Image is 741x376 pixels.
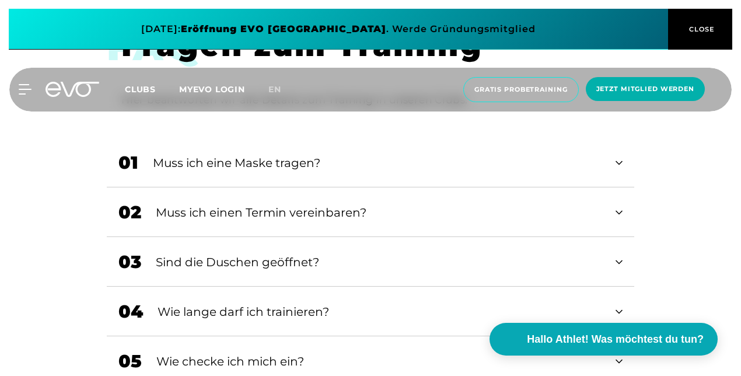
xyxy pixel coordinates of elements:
div: Wie lange darf ich trainieren? [158,303,601,321]
div: 04 [118,298,143,325]
div: 05 [118,348,142,374]
div: 01 [118,149,138,176]
span: Clubs [125,84,156,95]
div: Muss ich einen Termin vereinbaren? [156,204,601,221]
div: Sind die Duschen geöffnet? [156,253,601,271]
button: CLOSE [668,9,732,50]
span: en [268,84,281,95]
span: Hallo Athlet! Was möchtest du tun? [527,332,704,347]
a: Gratis Probetraining [460,77,582,102]
span: CLOSE [686,24,715,34]
span: Gratis Probetraining [474,85,568,95]
span: Jetzt Mitglied werden [596,84,694,94]
div: Muss ich eine Maske tragen? [153,154,601,172]
a: MYEVO LOGIN [179,84,245,95]
div: 02 [118,199,141,225]
a: Jetzt Mitglied werden [582,77,708,102]
button: Hallo Athlet! Was möchtest du tun? [490,323,718,356]
a: Clubs [125,83,179,95]
a: en [268,83,295,96]
div: Wie checke ich mich ein? [156,353,601,370]
div: 03 [118,249,141,275]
